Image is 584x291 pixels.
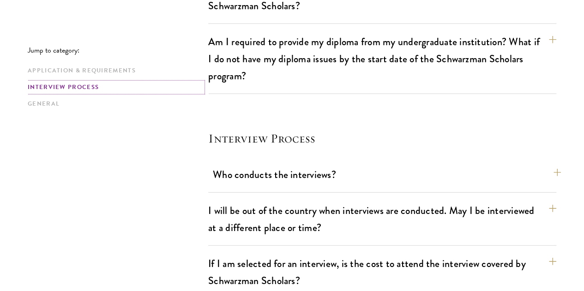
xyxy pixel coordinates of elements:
[208,200,556,238] button: I will be out of the country when interviews are conducted. May I be interviewed at a different p...
[28,99,203,109] a: General
[213,164,561,185] button: Who conducts the interviews?
[28,83,203,92] a: Interview Process
[208,131,556,146] h4: Interview Process
[28,66,203,76] a: Application & Requirements
[28,46,208,54] p: Jump to category:
[208,31,556,86] button: Am I required to provide my diploma from my undergraduate institution? What if I do not have my d...
[208,253,556,291] button: If I am selected for an interview, is the cost to attend the interview covered by Schwarzman Scho...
